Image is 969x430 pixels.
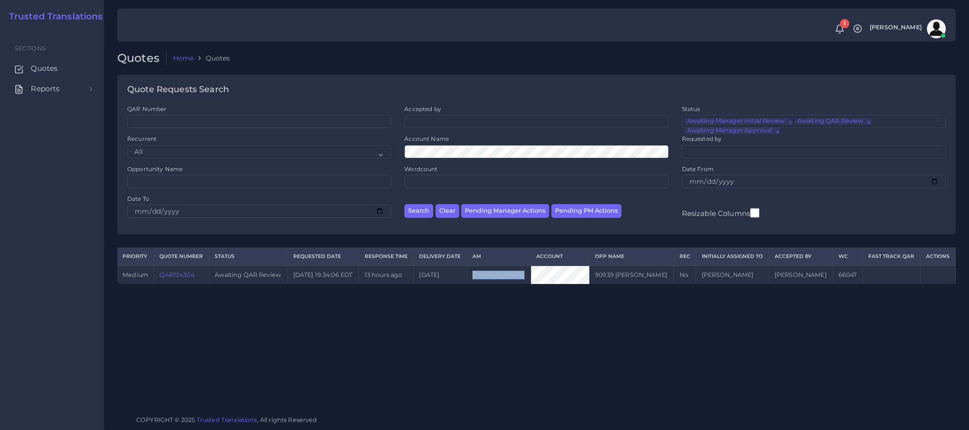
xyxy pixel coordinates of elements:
button: Search [404,204,433,218]
h4: Quote Requests Search [127,85,229,95]
a: Quotes [7,59,97,78]
th: Response Time [359,248,414,266]
th: AM [467,248,531,266]
td: 66047 [833,266,863,284]
label: Account Name [404,135,449,143]
label: Wordcount [404,165,437,173]
a: 1 [831,24,848,34]
td: Awaiting QAR Review [210,266,288,284]
label: Recurrent [127,135,157,143]
span: Reports [31,84,60,94]
td: [PERSON_NAME] [467,266,531,284]
a: QAR124304 [159,271,194,278]
label: QAR Number [127,105,166,113]
td: [DATE] [414,266,467,284]
th: REC [674,248,696,266]
label: Status [682,105,700,113]
td: [PERSON_NAME] [769,266,833,284]
th: Quote Number [154,248,210,266]
li: Awaiting Manager Approval [685,128,780,134]
td: [PERSON_NAME] [696,266,769,284]
th: Priority [117,248,154,266]
th: Status [210,248,288,266]
span: medium [122,271,148,278]
span: [PERSON_NAME] [870,25,922,31]
button: Pending PM Actions [551,204,621,218]
a: [PERSON_NAME]avatar [865,19,949,38]
td: 90939 [PERSON_NAME] [589,266,673,284]
h2: Quotes [117,52,166,65]
td: No [674,266,696,284]
label: Date To [127,195,149,203]
label: Requested by [682,135,722,143]
span: COPYRIGHT © 2025 [136,415,317,425]
span: Quotes [31,63,58,74]
li: Quotes [193,53,230,63]
td: 13 hours ago [359,266,414,284]
a: Home [173,53,194,63]
li: Awaiting Manager Initial Review [685,118,793,125]
img: avatar [927,19,946,38]
th: Opp Name [589,248,673,266]
th: Actions [920,248,955,266]
a: Trusted Translations [197,416,257,423]
button: Clear [436,204,459,218]
label: Date From [682,165,714,173]
span: 1 [840,19,849,28]
label: Resizable Columns [682,207,759,219]
span: , All rights Reserved [257,415,317,425]
th: Accepted by [769,248,833,266]
th: Initially Assigned to [696,248,769,266]
span: Sections [15,45,46,52]
th: WC [833,248,863,266]
button: Pending Manager Actions [461,204,549,218]
a: Reports [7,79,97,99]
td: [DATE] 19:34:06 EDT [288,266,359,284]
li: Awaiting QAR Review [795,118,872,125]
label: Opportunity Name [127,165,183,173]
input: Resizable Columns [750,207,759,219]
label: Accepted by [404,105,441,113]
th: Account [531,248,590,266]
th: Requested Date [288,248,359,266]
th: Fast Track QAR [863,248,920,266]
th: Delivery Date [414,248,467,266]
a: Trusted Translations [2,11,103,22]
